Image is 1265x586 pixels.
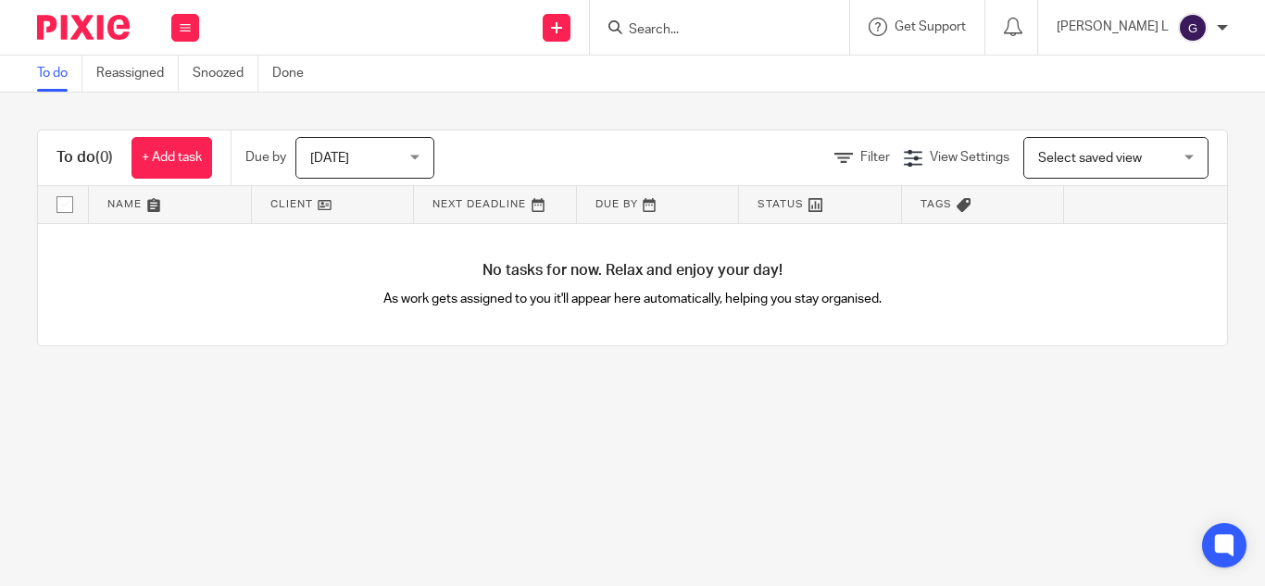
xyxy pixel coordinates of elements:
[335,290,930,308] p: As work gets assigned to you it'll appear here automatically, helping you stay organised.
[860,151,890,164] span: Filter
[930,151,1009,164] span: View Settings
[193,56,258,92] a: Snoozed
[272,56,318,92] a: Done
[1038,152,1142,165] span: Select saved view
[38,261,1227,281] h4: No tasks for now. Relax and enjoy your day!
[310,152,349,165] span: [DATE]
[1178,13,1208,43] img: svg%3E
[627,22,794,39] input: Search
[895,20,966,33] span: Get Support
[37,56,82,92] a: To do
[1057,18,1169,36] p: [PERSON_NAME] L
[132,137,212,179] a: + Add task
[96,56,179,92] a: Reassigned
[245,148,286,167] p: Due by
[921,199,952,209] span: Tags
[37,15,130,40] img: Pixie
[95,150,113,165] span: (0)
[56,148,113,168] h1: To do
